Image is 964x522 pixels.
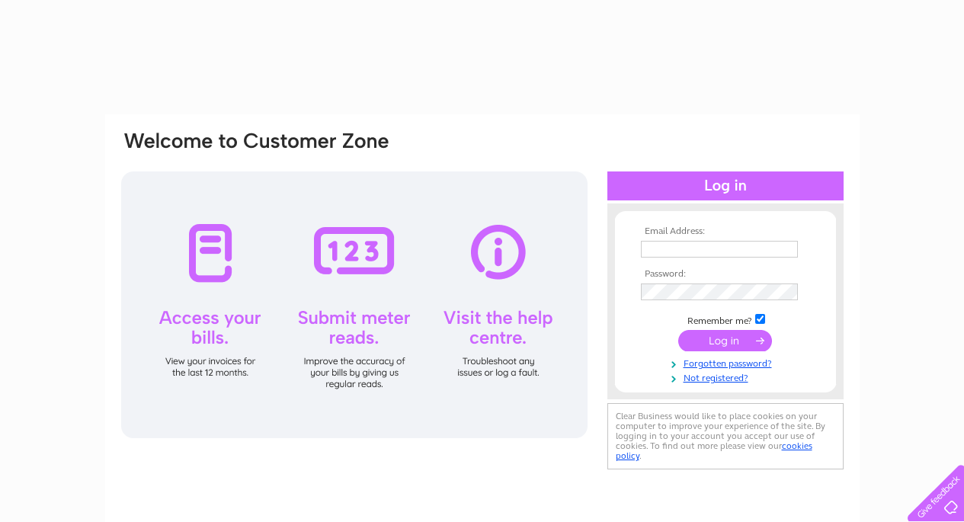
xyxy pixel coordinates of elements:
[678,330,772,351] input: Submit
[637,269,814,280] th: Password:
[607,403,844,469] div: Clear Business would like to place cookies on your computer to improve your experience of the sit...
[641,370,814,384] a: Not registered?
[641,355,814,370] a: Forgotten password?
[637,226,814,237] th: Email Address:
[616,440,812,461] a: cookies policy
[637,312,814,327] td: Remember me?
